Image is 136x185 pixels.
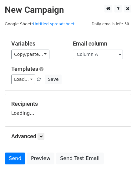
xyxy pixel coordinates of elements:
[5,153,25,164] a: Send
[5,22,75,26] small: Google Sheet:
[11,66,38,72] a: Templates
[11,100,125,107] h5: Recipients
[33,22,74,26] a: Untitled spreadsheet
[73,40,125,47] h5: Email column
[11,50,49,59] a: Copy/paste...
[56,153,103,164] a: Send Test Email
[5,5,131,15] h2: New Campaign
[27,153,54,164] a: Preview
[89,21,131,27] span: Daily emails left: 50
[89,22,131,26] a: Daily emails left: 50
[11,40,63,47] h5: Variables
[11,133,125,140] h5: Advanced
[45,75,61,84] button: Save
[11,100,125,117] div: Loading...
[11,75,35,84] a: Load...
